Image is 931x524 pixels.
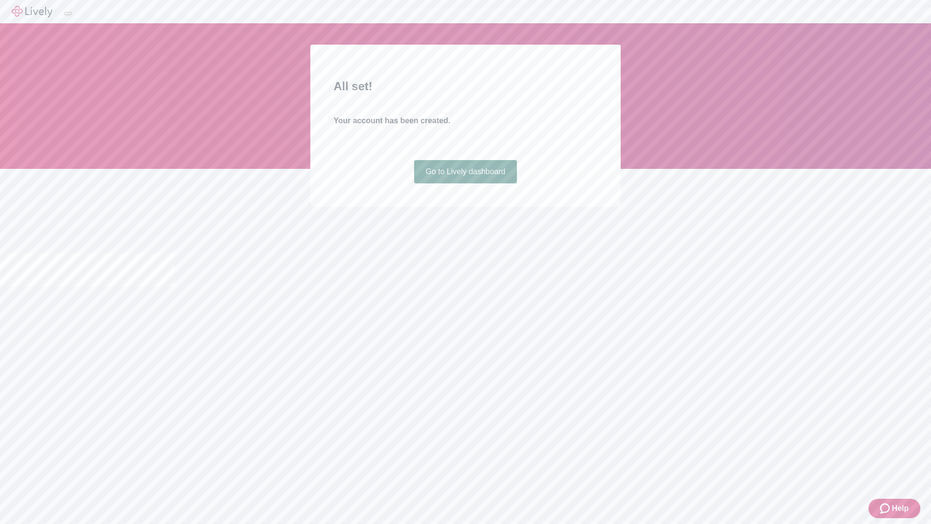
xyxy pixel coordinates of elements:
[64,12,72,15] button: Log out
[334,115,597,127] h4: Your account has been created.
[880,503,892,514] svg: Zendesk support icon
[868,499,920,518] button: Zendesk support iconHelp
[892,503,909,514] span: Help
[12,6,52,17] img: Lively
[334,78,597,95] h2: All set!
[414,160,517,183] a: Go to Lively dashboard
